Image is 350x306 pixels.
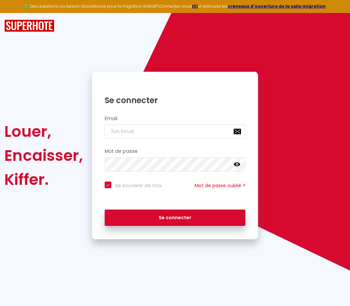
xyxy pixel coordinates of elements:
h1: Se connecter [105,95,246,105]
h2: Mot de passe [105,148,246,154]
div: Kiffer. [4,168,83,192]
div: Louer, [4,119,83,143]
a: ICI [192,3,198,9]
a: Mot de passe oublié ? [195,182,245,189]
input: Ton Email [105,124,246,138]
h2: Email [105,116,246,121]
img: SuperHote logo [4,20,54,32]
div: Encaisser, [4,143,83,168]
button: Se connecter [105,210,246,226]
a: créneaux d'ouverture de la salle migration [228,3,326,9]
